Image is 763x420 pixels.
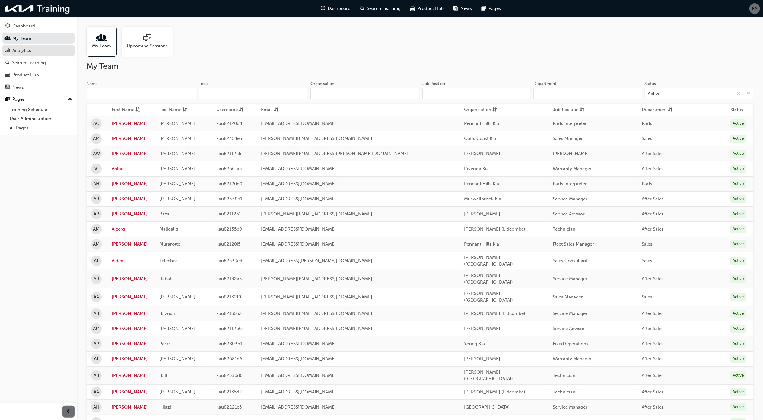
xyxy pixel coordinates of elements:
[159,196,196,202] span: [PERSON_NAME]
[2,21,75,32] a: Dashboard
[93,150,100,157] span: AW
[464,369,513,382] span: [PERSON_NAME] ([GEOGRAPHIC_DATA])
[261,121,336,126] span: [EMAIL_ADDRESS][DOMAIN_NAME]
[87,81,98,87] div: Name
[261,106,273,114] span: Email
[216,311,242,316] span: kau82135a2
[159,166,196,171] span: [PERSON_NAME]
[2,69,75,81] a: Product Hub
[730,388,746,396] div: Active
[216,341,242,346] span: kau82803b1
[464,291,513,303] span: [PERSON_NAME] ([GEOGRAPHIC_DATA])
[533,88,642,99] input: Department
[159,389,196,395] span: [PERSON_NAME]
[12,59,46,66] div: Search Learning
[642,106,675,114] button: Departmentsorting-icon
[216,106,238,114] span: Username
[2,94,75,105] button: Pages
[642,258,652,263] span: Sales
[418,5,444,12] span: Product Hub
[94,404,100,411] span: AH
[482,5,486,12] span: pages-icon
[127,43,168,49] span: Upcoming Sessions
[648,90,661,97] div: Active
[461,5,472,12] span: News
[464,341,485,346] span: Young Kia
[464,136,496,141] span: Coffs Coast Kia
[66,408,71,415] span: prev-icon
[454,5,458,12] span: news-icon
[261,258,372,263] span: [EMAIL_ADDRESS][PERSON_NAME][DOMAIN_NAME]
[112,120,150,127] a: [PERSON_NAME]
[464,166,489,171] span: Riverina Kia
[553,226,575,232] span: Technician
[94,389,99,396] span: AA
[112,325,150,332] a: [PERSON_NAME]
[477,2,506,15] a: pages-iconPages
[159,136,196,141] span: [PERSON_NAME]
[216,226,242,232] span: kau82135b9
[422,88,531,99] input: Job Position
[2,82,75,93] a: News
[553,136,583,141] span: Sales Manager
[261,373,336,378] span: [EMAIL_ADDRESS][DOMAIN_NAME]
[730,325,746,333] div: Active
[553,341,588,346] span: Fixed Operations
[216,404,242,410] span: kau82221e5
[642,276,663,282] span: After Sales
[159,356,196,361] span: [PERSON_NAME]
[642,166,663,171] span: After Sales
[261,326,372,331] span: [PERSON_NAME][EMAIL_ADDRESS][DOMAIN_NAME]
[94,180,100,187] span: AH
[411,5,415,12] span: car-icon
[533,81,556,87] div: Department
[93,135,100,142] span: AM
[12,47,31,54] div: Analytics
[159,241,180,247] span: Murarotto
[68,96,72,103] span: up-icon
[239,106,243,114] span: sorting-icon
[553,276,587,282] span: Service Manager
[5,36,10,41] span: people-icon
[93,325,100,332] span: AM
[261,241,336,247] span: [EMAIL_ADDRESS][DOMAIN_NAME]
[642,106,667,114] span: Department
[7,105,75,114] a: Training Schedule
[642,226,663,232] span: After Sales
[5,60,10,66] span: search-icon
[98,34,106,43] span: people-icon
[112,106,134,114] span: First Name
[94,257,99,264] span: AT
[94,211,99,218] span: AR
[112,389,150,396] a: [PERSON_NAME]
[553,166,592,171] span: Warranty Manager
[553,373,575,378] span: Technician
[730,119,746,128] div: Active
[3,2,72,15] img: kia-training
[642,211,663,217] span: After Sales
[199,81,209,87] div: Email
[94,310,99,317] span: AB
[642,136,652,141] span: Sales
[159,258,178,263] span: Telechea
[642,341,663,346] span: After Sales
[159,373,167,378] span: Ball
[464,404,510,410] span: [GEOGRAPHIC_DATA]
[261,389,336,395] span: [EMAIL_ADDRESS][DOMAIN_NAME]
[216,136,242,141] span: kau82454e5
[216,166,242,171] span: kau82661a5
[642,326,663,331] span: After Sales
[464,356,500,361] span: [PERSON_NAME]
[159,311,176,316] span: Bazouni
[464,226,525,232] span: [PERSON_NAME] (Lidcombe)
[159,276,173,282] span: Rabah
[730,257,746,265] div: Active
[749,3,760,14] button: KA
[730,135,746,143] div: Active
[112,135,150,142] a: [PERSON_NAME]
[553,311,587,316] span: Service Manager
[112,196,150,202] a: [PERSON_NAME]
[159,404,171,410] span: Hijazi
[87,62,753,71] h2: My Team
[112,226,150,233] a: Aicerg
